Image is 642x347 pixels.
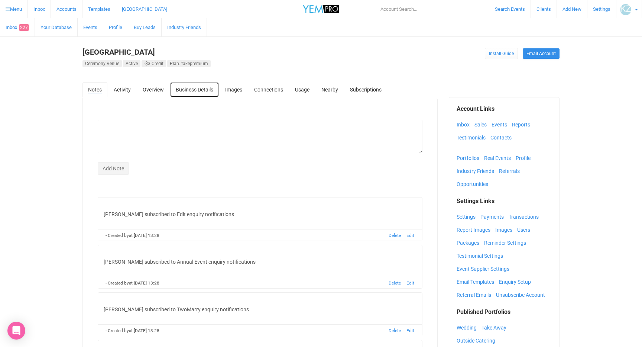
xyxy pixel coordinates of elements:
a: Inbox [457,119,473,130]
a: Testimonial Settings [457,250,507,261]
a: Profile [103,18,128,36]
div: [PERSON_NAME] subscribed to TwoMarry enquiry notifications [104,298,416,321]
div: Plan: fakepremium [167,60,211,67]
span: Clients [536,6,551,12]
a: Transactions [509,211,542,222]
a: Images [495,224,516,235]
a: Edit [406,233,414,238]
div: Ceremony Venue [82,60,122,67]
a: Delete [389,233,401,238]
a: Delete [389,328,401,333]
a: Edit [406,280,414,286]
a: Events [492,119,511,130]
legend: Settings Links [457,197,552,206]
a: Connections [249,82,289,97]
a: Nearby [316,82,344,97]
a: Event Supplier Settings [457,263,513,274]
a: Overview [137,82,169,97]
a: Outside Catering [457,335,499,346]
div: Open Intercom Messenger [7,322,25,340]
a: Referrals [499,166,523,177]
a: Notes [82,82,107,98]
a: Settings [457,211,479,222]
a: Industry Friends [457,166,498,177]
a: Email Account [523,48,560,59]
a: Profile [516,152,534,164]
div: -$3 Credit [142,60,166,67]
a: Packages [457,237,483,248]
a: Images [220,82,248,97]
a: Reports [512,119,534,130]
a: Take Away [481,322,510,333]
a: Your Database [35,18,78,36]
small: - Created by at [DATE] 13:28 [106,280,159,286]
a: Wedding [457,322,480,333]
a: Payments [480,211,508,222]
legend: Account Links [457,105,552,113]
a: Business Details [170,82,219,97]
a: Users [517,224,534,235]
a: Portfolios [457,152,483,164]
span: Add New [562,6,581,12]
input: Add Note [98,162,129,175]
a: Report Images [457,224,494,235]
a: Real Events [484,152,515,164]
a: Industry Friends [162,18,207,36]
div: [PERSON_NAME] subscribed to Edit enquiry notifications [104,203,416,225]
a: Edit [406,328,414,333]
a: Subscriptions [344,82,387,97]
a: Buy Leads [128,18,162,36]
a: Reminder Settings [484,237,530,248]
div: Active [123,60,140,67]
a: Install Guide [485,48,518,59]
a: Opportunities [457,179,492,190]
small: - Created by at [DATE] 13:28 [106,328,159,333]
span: 227 [19,24,29,31]
small: - Created by at [DATE] 13:28 [106,233,159,238]
legend: Published Portfolios [457,308,552,317]
a: Email Templates [457,276,498,287]
a: [GEOGRAPHIC_DATA] [82,48,155,57]
a: Unsubscribe Account [496,289,549,301]
img: KZ.jpg [620,4,631,15]
a: Delete [389,280,401,286]
a: Events [78,18,103,36]
span: Search Events [495,6,525,12]
div: [PERSON_NAME] subscribed to Annual Event enquiry notifications [104,251,416,273]
a: Enquiry Setup [499,276,535,287]
a: Usage [289,82,315,97]
a: Sales [474,119,490,130]
a: Activity [108,82,136,97]
a: Testimonials [457,132,489,143]
a: Contacts [490,132,515,143]
a: Referral Emails [457,289,495,301]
